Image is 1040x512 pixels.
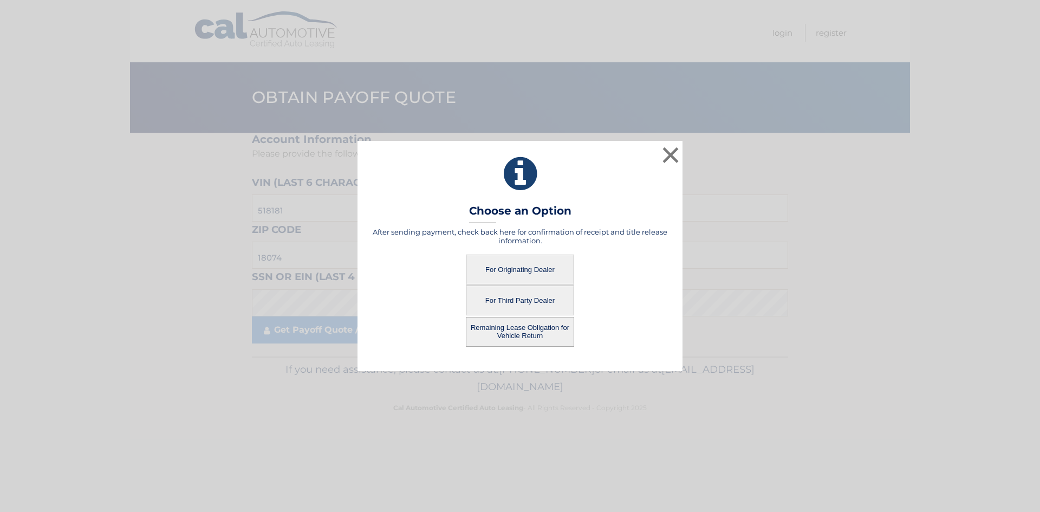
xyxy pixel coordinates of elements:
[466,286,574,315] button: For Third Party Dealer
[466,255,574,284] button: For Originating Dealer
[660,144,681,166] button: ×
[466,317,574,347] button: Remaining Lease Obligation for Vehicle Return
[469,204,571,223] h3: Choose an Option
[371,228,669,245] h5: After sending payment, check back here for confirmation of receipt and title release information.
